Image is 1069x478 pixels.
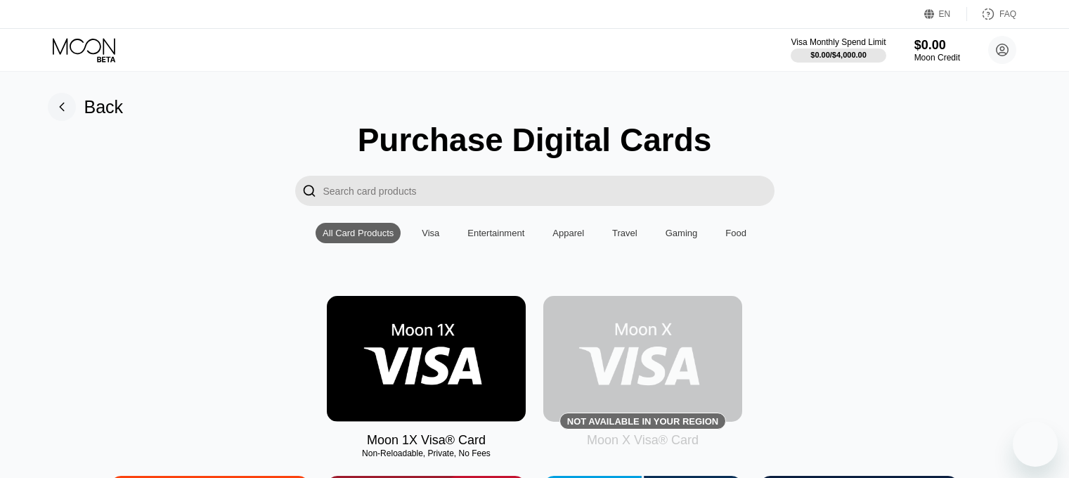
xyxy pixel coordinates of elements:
[567,416,718,427] div: Not available in your region
[999,9,1016,19] div: FAQ
[914,38,960,63] div: $0.00Moon Credit
[552,228,584,238] div: Apparel
[295,176,323,206] div: 
[725,228,746,238] div: Food
[422,228,439,238] div: Visa
[939,9,951,19] div: EN
[612,228,637,238] div: Travel
[914,53,960,63] div: Moon Credit
[316,223,401,243] div: All Card Products
[358,121,712,159] div: Purchase Digital Cards
[415,223,446,243] div: Visa
[659,223,705,243] div: Gaming
[323,176,775,206] input: Search card products
[810,51,867,59] div: $0.00 / $4,000.00
[718,223,753,243] div: Food
[543,296,742,422] div: Not available in your region
[791,37,886,47] div: Visa Monthly Spend Limit
[367,433,486,448] div: Moon 1X Visa® Card
[84,97,124,117] div: Back
[924,7,967,21] div: EN
[48,93,124,121] div: Back
[467,228,524,238] div: Entertainment
[1013,422,1058,467] iframe: Button to launch messaging window
[587,433,699,448] div: Moon X Visa® Card
[666,228,698,238] div: Gaming
[914,38,960,53] div: $0.00
[323,228,394,238] div: All Card Products
[327,448,526,458] div: Non-Reloadable, Private, No Fees
[545,223,591,243] div: Apparel
[605,223,644,243] div: Travel
[791,37,886,63] div: Visa Monthly Spend Limit$0.00/$4,000.00
[302,183,316,199] div: 
[967,7,1016,21] div: FAQ
[460,223,531,243] div: Entertainment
